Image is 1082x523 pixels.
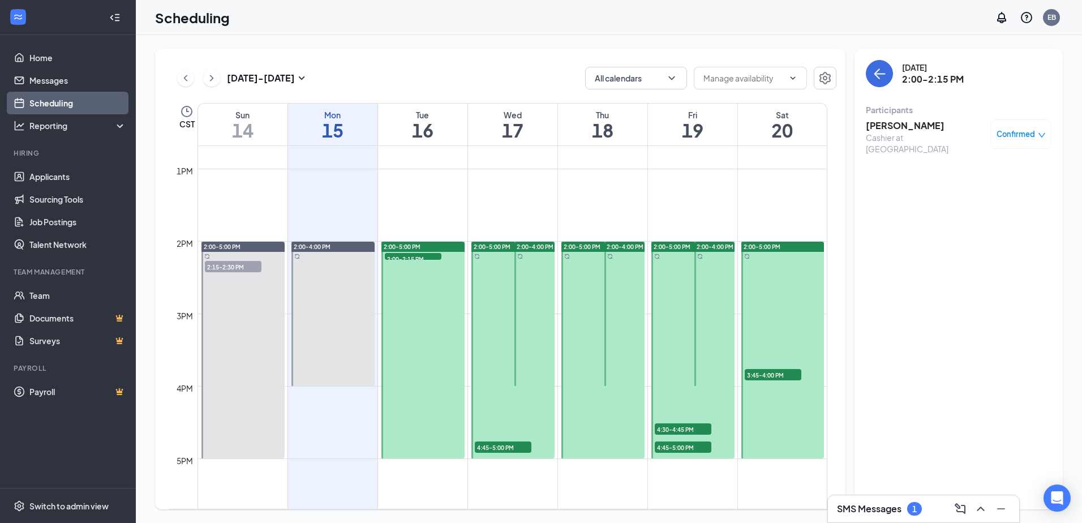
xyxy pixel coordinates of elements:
div: 5pm [174,455,195,467]
button: ChevronLeft [177,70,194,87]
svg: Sync [474,254,480,259]
svg: Notifications [995,11,1008,24]
svg: ChevronRight [206,71,217,85]
h1: 18 [558,121,647,140]
a: Sourcing Tools [29,188,126,211]
div: Mon [288,109,377,121]
a: Job Postings [29,211,126,233]
span: 2:15-2:30 PM [205,261,261,272]
div: Fri [648,109,737,121]
a: DocumentsCrown [29,307,126,329]
svg: ArrowLeft [873,67,886,80]
h3: SMS Messages [837,503,901,515]
a: September 16, 2025 [378,104,467,145]
a: September 15, 2025 [288,104,377,145]
svg: ChevronLeft [180,71,191,85]
svg: Settings [818,71,832,85]
svg: Sync [654,254,660,259]
svg: Sync [697,254,703,259]
svg: ChevronDown [788,74,797,83]
span: CST [179,118,195,130]
a: Applicants [29,165,126,188]
div: Team Management [14,267,124,277]
div: [DATE] [902,62,964,73]
div: Participants [866,104,1051,115]
span: Confirmed [997,128,1035,140]
div: Open Intercom Messenger [1044,485,1071,512]
span: 2:00-4:00 PM [697,243,733,251]
svg: ChevronDown [666,72,677,84]
h3: [PERSON_NAME] [866,119,985,132]
svg: Sync [744,254,750,259]
div: Wed [468,109,557,121]
a: SurveysCrown [29,329,126,352]
div: Switch to admin view [29,500,109,512]
span: 4:45-5:00 PM [475,441,531,453]
span: 2:00-5:00 PM [744,243,780,251]
svg: Analysis [14,120,25,131]
svg: Sync [517,254,523,259]
svg: Sync [204,254,210,259]
svg: WorkstreamLogo [12,11,24,23]
svg: Collapse [109,12,121,23]
svg: ComposeMessage [954,502,967,516]
span: down [1038,131,1046,139]
span: 2:00-5:00 PM [204,243,241,251]
button: back-button [866,60,893,87]
h3: [DATE] - [DATE] [227,72,295,84]
svg: Sync [607,254,613,259]
h1: 19 [648,121,737,140]
span: 2:00-4:00 PM [517,243,553,251]
span: 2:00-5:00 PM [474,243,510,251]
svg: SmallChevronDown [295,71,308,85]
a: PayrollCrown [29,380,126,403]
svg: Clock [180,105,194,118]
div: 4pm [174,382,195,395]
button: Settings [814,67,836,89]
div: Reporting [29,120,127,131]
a: Team [29,284,126,307]
div: Cashier at [GEOGRAPHIC_DATA] [866,132,985,155]
span: 3:45-4:00 PM [745,369,801,380]
div: Thu [558,109,647,121]
svg: Sync [294,254,300,259]
a: Home [29,46,126,69]
div: Sun [198,109,287,121]
a: Messages [29,69,126,92]
button: ComposeMessage [951,500,969,518]
svg: Minimize [994,502,1008,516]
div: Sat [738,109,827,121]
svg: Sync [564,254,570,259]
h1: Scheduling [155,8,230,27]
h1: 16 [378,121,467,140]
div: Tue [378,109,467,121]
button: ChevronUp [972,500,990,518]
a: Talent Network [29,233,126,256]
h1: 17 [468,121,557,140]
div: 1pm [174,165,195,177]
span: 2:00-5:00 PM [654,243,690,251]
h3: 2:00-2:15 PM [902,73,964,85]
button: Minimize [992,500,1010,518]
a: September 20, 2025 [738,104,827,145]
a: September 18, 2025 [558,104,647,145]
div: EB [1047,12,1056,22]
input: Manage availability [703,72,784,84]
a: Scheduling [29,92,126,114]
span: 2:00-5:00 PM [384,243,420,251]
svg: Settings [14,500,25,512]
span: 2:00-4:00 PM [607,243,643,251]
a: September 19, 2025 [648,104,737,145]
h1: 15 [288,121,377,140]
button: ChevronRight [203,70,220,87]
div: 1 [912,504,917,514]
h1: 20 [738,121,827,140]
div: Hiring [14,148,124,158]
a: September 14, 2025 [198,104,287,145]
div: 3pm [174,310,195,322]
div: 2pm [174,237,195,250]
svg: QuestionInfo [1020,11,1033,24]
svg: ChevronUp [974,502,987,516]
h1: 14 [198,121,287,140]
